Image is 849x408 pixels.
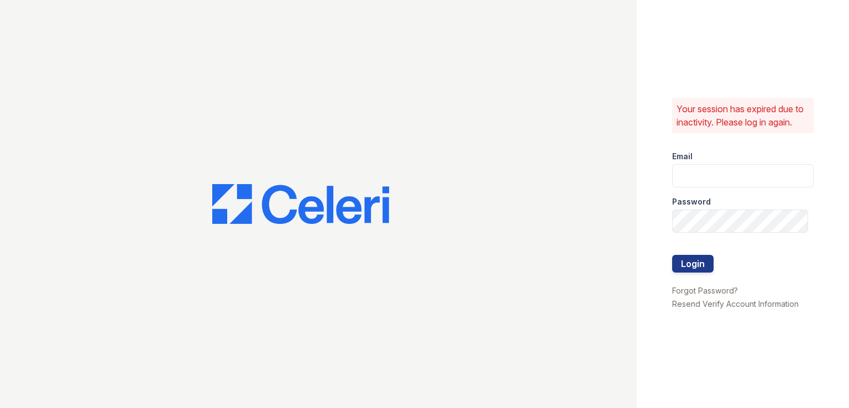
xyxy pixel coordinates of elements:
[672,196,711,207] label: Password
[672,255,714,273] button: Login
[672,299,799,308] a: Resend Verify Account Information
[212,184,389,224] img: CE_Logo_Blue-a8612792a0a2168367f1c8372b55b34899dd931a85d93a1a3d3e32e68fde9ad4.png
[672,286,738,295] a: Forgot Password?
[677,102,809,129] p: Your session has expired due to inactivity. Please log in again.
[672,151,693,162] label: Email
